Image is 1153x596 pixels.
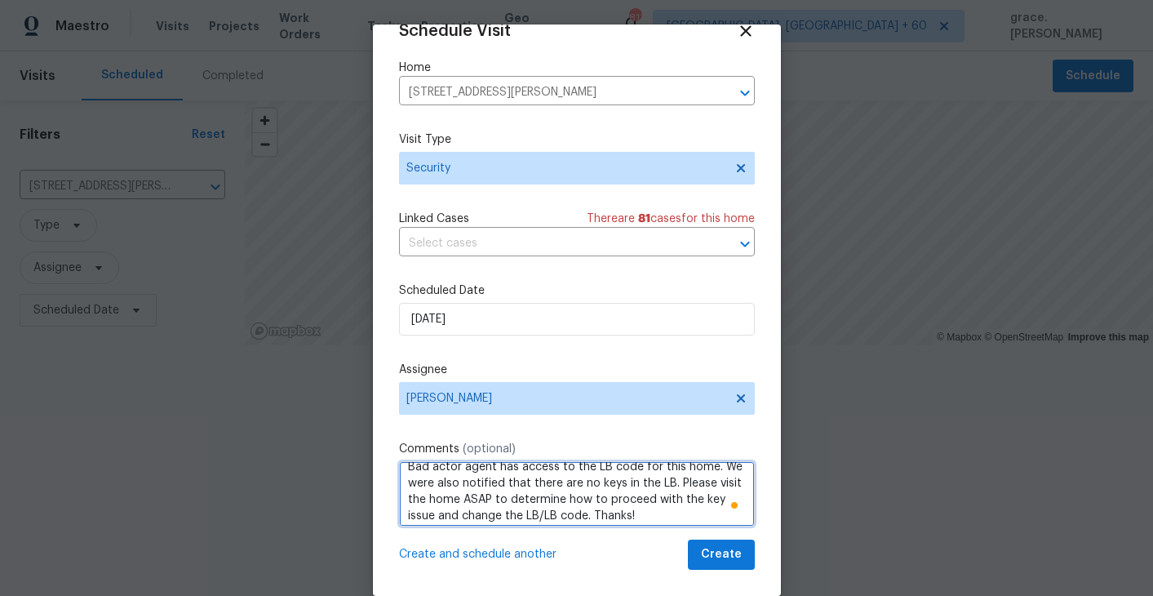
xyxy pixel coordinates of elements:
[399,131,755,148] label: Visit Type
[688,540,755,570] button: Create
[399,60,755,76] label: Home
[638,213,650,225] span: 81
[399,362,755,378] label: Assignee
[399,441,755,457] label: Comments
[399,211,469,227] span: Linked Cases
[737,22,755,40] span: Close
[734,233,756,256] button: Open
[399,231,709,256] input: Select cases
[463,443,516,455] span: (optional)
[399,80,709,105] input: Enter in an address
[406,160,724,176] span: Security
[399,23,511,39] span: Schedule Visit
[701,545,742,565] span: Create
[734,82,756,105] button: Open
[399,303,755,336] input: M/D/YYYY
[399,546,557,563] span: Create and schedule another
[399,282,755,299] label: Scheduled Date
[406,392,726,405] span: [PERSON_NAME]
[399,461,755,527] textarea: To enrich screen reader interactions, please activate Accessibility in Grammarly extension settings
[587,211,755,227] span: There are case s for this home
